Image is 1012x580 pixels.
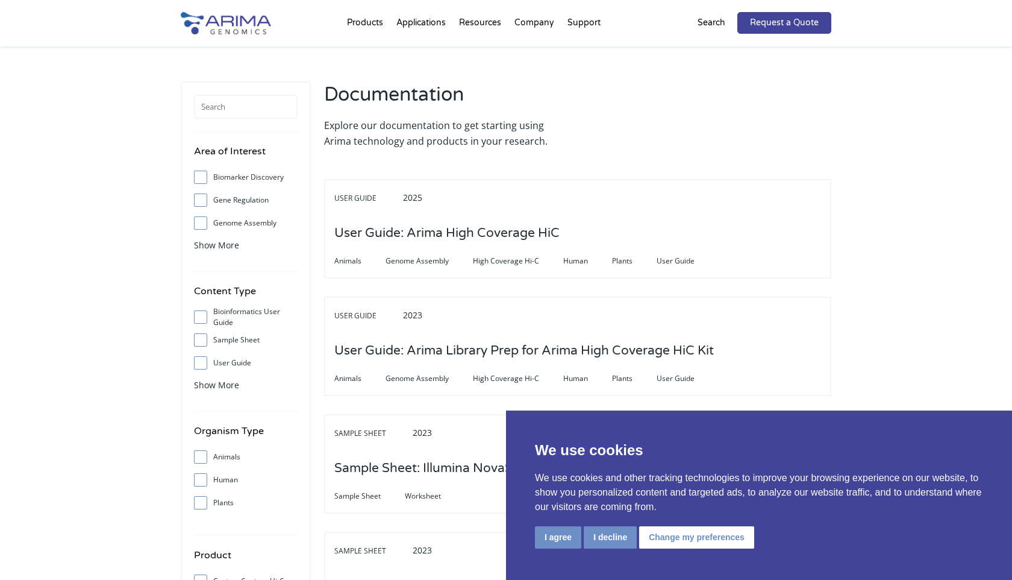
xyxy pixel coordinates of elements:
a: User Guide: Arima High Coverage HiC [334,227,560,240]
h4: Area of Interest [194,143,298,168]
span: User Guide [657,371,719,386]
a: Sample Sheet: Illumina NovaSeq, MiSeq and NextSeq 1000 series [334,462,724,475]
h3: User Guide: Arima Library Prep for Arima High Coverage HiC Kit [334,332,714,370]
span: 2025 [403,192,422,203]
button: Change my preferences [639,526,754,549]
p: We use cookies and other tracking technologies to improve your browsing experience on our website... [535,471,983,514]
span: Genome Assembly [386,371,473,386]
h3: User Guide: Arima High Coverage HiC [334,215,560,252]
label: Bioinformatics User Guide [194,308,298,326]
label: Genome Assembly [194,214,298,232]
a: Request a Quote [737,12,831,34]
label: Animals [194,448,298,466]
span: Human [563,371,612,386]
span: Worksheet [405,489,465,503]
p: We use cookies [535,440,983,461]
span: Sample Sheet [334,489,405,503]
label: Biomarker Discovery [194,168,298,186]
h3: Sample Sheet: Illumina NovaSeq, MiSeq and NextSeq 1000 series [334,450,724,487]
span: Show More [194,379,239,391]
input: Search [194,95,298,119]
label: User Guide [194,354,298,372]
span: User Guide [334,309,401,323]
span: High Coverage Hi-C [473,371,563,386]
span: Animals [334,371,386,386]
p: Explore our documentation to get starting using Arima technology and products in your research. [324,118,572,149]
label: Human [194,471,298,489]
img: Arima-Genomics-logo [181,12,271,34]
p: Search [698,15,725,31]
span: Sample Sheet [334,544,410,558]
span: High Coverage Hi-C [473,254,563,268]
span: Human [563,254,612,268]
span: Show More [194,239,239,251]
h4: Content Type [194,283,298,308]
span: Genome Assembly [386,254,473,268]
label: Plants [194,494,298,512]
label: Gene Regulation [194,191,298,209]
span: 2023 [403,309,422,321]
span: User Guide [334,191,401,206]
span: User Guide [657,254,719,268]
span: Animals [334,254,386,268]
span: 2023 [413,427,432,438]
a: User Guide: Arima Library Prep for Arima High Coverage HiC Kit [334,344,714,358]
span: Plants [612,371,657,386]
h4: Organism Type [194,423,298,448]
label: Sample Sheet [194,331,298,349]
h2: Documentation [324,81,572,118]
button: I agree [535,526,581,549]
h4: Product [194,547,298,572]
span: Sample Sheet [334,426,410,441]
span: Plants [612,254,657,268]
span: 2023 [413,544,432,556]
button: I decline [584,526,637,549]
